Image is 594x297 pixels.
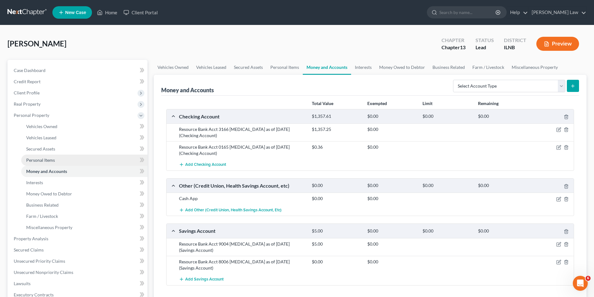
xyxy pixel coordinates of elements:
[309,195,364,202] div: $0.00
[21,199,147,211] a: Business Related
[419,228,475,234] div: $0.00
[21,121,147,132] a: Vehicles Owned
[14,247,44,252] span: Secured Claims
[176,144,309,156] div: Resource Bank Acct 0165 [MEDICAL_DATA] as of [DATE] (Checking Account)
[536,37,579,51] button: Preview
[419,113,475,119] div: $0.00
[14,101,41,107] span: Real Property
[9,278,147,289] a: Lawsuits
[303,60,351,75] a: Money and Accounts
[507,7,528,18] a: Help
[364,183,419,189] div: $0.00
[309,228,364,234] div: $5.00
[419,183,475,189] div: $0.00
[26,135,56,140] span: Vehicles Leased
[476,37,494,44] div: Status
[192,60,230,75] a: Vehicles Leased
[375,60,429,75] a: Money Owed to Debtor
[442,37,466,44] div: Chapter
[176,228,309,234] div: Savings Account
[14,79,41,84] span: Credit Report
[309,144,364,150] div: $0.36
[94,7,120,18] a: Home
[478,101,499,106] strong: Remaining
[475,228,530,234] div: $0.00
[442,44,466,51] div: Chapter
[429,60,469,75] a: Business Related
[65,10,86,15] span: New Case
[367,101,387,106] strong: Exempted
[309,113,364,119] div: $1,357.61
[176,126,309,139] div: Resource Bank Acct 3166 [MEDICAL_DATA] as of [DATE] (Checking Account)
[185,277,224,282] span: Add Savings Account
[185,208,282,213] span: Add Other (Credit Union, Health Savings Account, etc)
[26,169,67,174] span: Money and Accounts
[309,259,364,265] div: $0.00
[267,60,303,75] a: Personal Items
[14,90,40,95] span: Client Profile
[364,241,419,247] div: $0.00
[26,202,59,208] span: Business Related
[351,60,375,75] a: Interests
[9,256,147,267] a: Unsecured Priority Claims
[364,113,419,119] div: $0.00
[21,211,147,222] a: Farm / Livestock
[176,182,309,189] div: Other (Credit Union, Health Savings Account, etc)
[26,124,57,129] span: Vehicles Owned
[21,177,147,188] a: Interests
[9,244,147,256] a: Secured Claims
[475,113,530,119] div: $0.00
[21,166,147,177] a: Money and Accounts
[364,144,419,150] div: $0.00
[364,259,419,265] div: $0.00
[460,44,466,50] span: 13
[26,146,55,151] span: Secured Assets
[176,241,309,253] div: Resource Bank Acct 9004 [MEDICAL_DATA] as of [DATE] (Savings Account)
[9,65,147,76] a: Case Dashboard
[364,195,419,202] div: $0.00
[14,113,49,118] span: Personal Property
[504,44,526,51] div: ILNB
[7,39,66,48] span: [PERSON_NAME]
[26,180,43,185] span: Interests
[176,259,309,271] div: Resource Bank Acct 8006 [MEDICAL_DATA] as of [DATE] (Savings Account)
[9,76,147,87] a: Credit Report
[14,68,46,73] span: Case Dashboard
[26,213,58,219] span: Farm / Livestock
[9,267,147,278] a: Unsecured Nonpriority Claims
[476,44,494,51] div: Lead
[161,86,214,94] div: Money and Accounts
[364,228,419,234] div: $0.00
[26,191,72,196] span: Money Owed to Debtor
[230,60,267,75] a: Secured Assets
[14,281,31,286] span: Lawsuits
[312,101,333,106] strong: Total Value
[26,225,72,230] span: Miscellaneous Property
[475,183,530,189] div: $0.00
[179,274,224,285] button: Add Savings Account
[21,222,147,233] a: Miscellaneous Property
[21,188,147,199] a: Money Owed to Debtor
[469,60,508,75] a: Farm / Livestock
[504,37,526,44] div: District
[21,132,147,143] a: Vehicles Leased
[120,7,161,18] a: Client Portal
[154,60,192,75] a: Vehicles Owned
[14,258,65,264] span: Unsecured Priority Claims
[529,7,586,18] a: [PERSON_NAME] Law
[309,241,364,247] div: $5.00
[423,101,432,106] strong: Limit
[439,7,496,18] input: Search by name...
[21,143,147,155] a: Secured Assets
[508,60,562,75] a: Miscellaneous Property
[14,236,48,241] span: Property Analysis
[309,126,364,132] div: $1,357.25
[21,155,147,166] a: Personal Items
[179,159,226,170] button: Add Checking Account
[586,276,591,281] span: 6
[179,204,282,216] button: Add Other (Credit Union, Health Savings Account, etc)
[185,162,226,167] span: Add Checking Account
[26,157,55,163] span: Personal Items
[364,126,419,132] div: $0.00
[9,233,147,244] a: Property Analysis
